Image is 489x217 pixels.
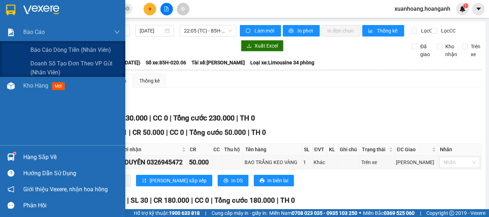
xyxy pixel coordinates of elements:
[361,158,393,166] div: Trên xe
[52,82,65,90] span: mới
[147,6,152,11] span: plus
[280,196,295,204] span: TH 0
[23,200,120,211] div: Phản hồi
[146,59,186,66] span: Số xe: 85H-020.06
[30,59,120,77] span: Doanh số tạo đơn theo VP gửi (nhân viên)
[164,6,169,11] span: file-add
[475,6,482,12] span: caret-down
[212,209,267,217] span: Cung cấp máy in - giấy in:
[192,59,245,66] span: Tài xế: [PERSON_NAME]
[114,146,180,153] span: Người nhận
[359,212,361,214] span: ⚪️
[169,210,200,216] strong: 1900 633 818
[464,3,467,8] span: 1
[211,196,213,204] span: |
[327,144,338,156] th: KL
[189,157,210,167] div: 50.000
[289,28,295,34] span: printer
[246,28,252,34] span: sync
[248,128,250,137] span: |
[212,144,223,156] th: CC
[314,158,326,166] div: Khác
[250,59,314,66] span: Loại xe: Limousine 34 phòng
[177,3,189,15] button: aim
[463,3,468,8] sup: 1
[111,114,147,122] span: CR 230.000
[303,158,311,166] div: 1
[144,3,156,15] button: plus
[189,128,246,137] span: Tổng cước 50.000
[166,128,168,137] span: |
[472,3,485,15] button: caret-down
[245,158,301,166] div: BAO TRẮNG KEO VÀNG
[30,45,111,54] span: Báo cáo dòng tiền (nhân viên)
[8,202,14,209] span: message
[8,170,14,177] span: question-circle
[114,29,120,35] span: down
[205,209,206,217] span: |
[136,175,212,186] button: sort-ascending[PERSON_NAME] sắp xếp
[160,3,173,15] button: file-add
[240,114,255,122] span: TH 0
[241,40,284,51] button: downloadXuất Excel
[186,128,188,137] span: |
[153,114,168,122] span: CC 0
[142,178,147,184] span: sort-ascending
[125,6,130,11] span: close-circle
[150,196,152,204] span: |
[442,43,460,58] span: Kho nhận
[240,25,281,36] button: syncLàm mới
[8,186,14,193] span: notification
[243,144,302,156] th: Tên hàng
[139,77,160,85] div: Thống kê
[7,29,15,36] img: solution-icon
[14,152,16,154] sup: 1
[214,196,275,204] span: Tổng cước 180.000
[362,146,387,153] span: Trạng thái
[7,153,15,161] img: warehouse-icon
[134,209,200,217] span: Hỗ trợ kỹ thuật:
[180,6,185,11] span: aim
[218,175,248,186] button: printerIn DS
[131,196,148,204] span: SL 30
[283,25,320,36] button: printerIn phơi
[297,27,314,35] span: In phơi
[7,82,15,90] img: warehouse-icon
[292,210,357,216] strong: 0708 023 035 - 0935 103 250
[418,27,437,35] span: Lọc CR
[251,128,266,137] span: TH 0
[389,4,456,13] span: xuanhoang.hoanganh
[6,5,15,15] img: logo-vxr
[129,128,131,137] span: |
[23,82,48,89] span: Kho hàng
[377,27,398,35] span: Thống kê
[188,144,212,156] th: CR
[362,25,404,36] button: bar-chartThống kê
[223,178,228,184] span: printer
[127,196,129,204] span: |
[149,114,151,122] span: |
[417,43,433,58] span: Đã giao
[132,128,164,137] span: CR 50.000
[150,177,207,184] span: [PERSON_NAME] sắp xếp
[363,209,415,217] span: Miền Bắc
[438,27,457,35] span: Lọc CC
[255,27,275,35] span: Làm mới
[23,168,120,179] div: Hướng dẫn sử dụng
[254,175,294,186] button: printerIn biên lai
[468,43,483,58] span: Trên xe
[267,177,288,184] span: In biên lai
[396,158,437,166] div: [PERSON_NAME]
[23,28,45,36] span: Báo cáo
[170,114,171,122] span: |
[184,25,232,36] span: 22:05 (TC) - 85H-020.06
[236,114,238,122] span: |
[140,27,163,35] input: 14/10/2025
[368,28,374,34] span: bar-chart
[384,210,415,216] strong: 0369 525 060
[125,6,130,13] span: close-circle
[277,196,279,204] span: |
[231,177,243,184] span: In DS
[269,209,357,217] span: Miền Nam
[313,144,327,156] th: ĐVT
